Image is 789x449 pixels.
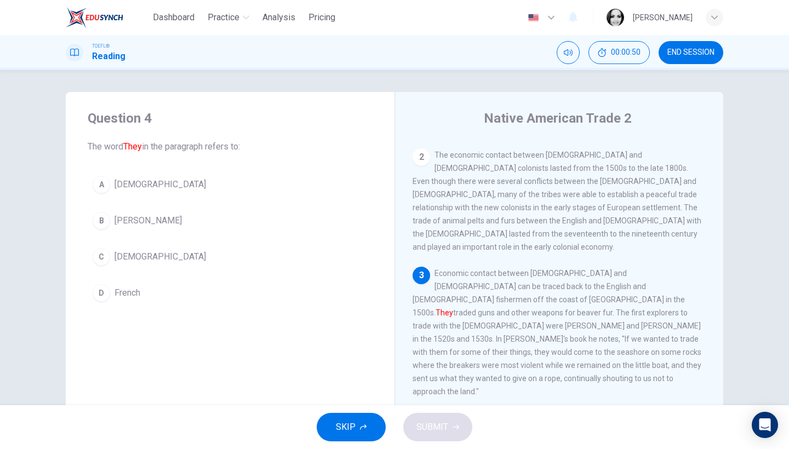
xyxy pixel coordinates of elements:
[557,41,580,64] div: Mute
[317,413,386,441] button: SKIP
[88,140,373,153] span: The word in the paragraph refers to:
[659,41,723,64] button: END SESSION
[66,7,123,28] img: EduSynch logo
[93,212,110,229] div: B
[588,41,650,64] button: 00:00:50
[262,11,295,24] span: Analysis
[115,178,206,191] span: [DEMOGRAPHIC_DATA]
[88,207,373,234] button: B[PERSON_NAME]
[484,110,632,127] h4: Native American Trade 2
[153,11,195,24] span: Dashboard
[93,176,110,193] div: A
[413,269,701,396] span: Economic contact between [DEMOGRAPHIC_DATA] and [DEMOGRAPHIC_DATA] can be traced back to the Engl...
[203,8,254,27] button: Practice
[88,243,373,270] button: C[DEMOGRAPHIC_DATA]
[115,250,206,263] span: [DEMOGRAPHIC_DATA]
[308,11,335,24] span: Pricing
[92,42,110,50] span: TOEFL®
[88,110,373,127] h4: Question 4
[607,9,624,26] img: Profile picture
[88,171,373,198] button: A[DEMOGRAPHIC_DATA]
[93,248,110,266] div: C
[115,286,140,300] span: French
[413,151,701,251] span: The economic contact between [DEMOGRAPHIC_DATA] and [DEMOGRAPHIC_DATA] colonists lasted from the ...
[88,279,373,307] button: DFrench
[413,148,430,166] div: 2
[527,14,540,22] img: en
[66,7,148,28] a: EduSynch logo
[304,8,340,27] button: Pricing
[115,214,182,227] span: [PERSON_NAME]
[258,8,300,27] button: Analysis
[92,50,125,63] h1: Reading
[413,267,430,284] div: 3
[148,8,199,27] button: Dashboard
[123,141,142,152] font: They
[752,412,778,438] div: Open Intercom Messenger
[667,48,714,57] span: END SESSION
[588,41,650,64] div: Hide
[633,11,693,24] div: [PERSON_NAME]
[436,308,453,317] font: They
[93,284,110,302] div: D
[336,419,356,435] span: SKIP
[611,48,641,57] span: 00:00:50
[208,11,239,24] span: Practice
